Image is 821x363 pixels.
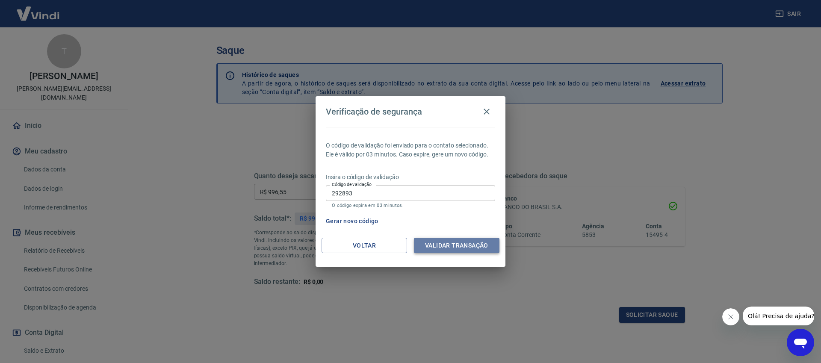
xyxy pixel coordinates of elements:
[743,307,814,325] iframe: Mensagem da empresa
[722,308,739,325] iframe: Fechar mensagem
[322,238,407,254] button: Voltar
[414,238,499,254] button: Validar transação
[326,173,495,182] p: Insira o código de validação
[787,329,814,356] iframe: Botão para abrir a janela de mensagens
[332,203,489,208] p: O código expira em 03 minutos.
[5,6,72,13] span: Olá! Precisa de ajuda?
[322,213,382,229] button: Gerar novo código
[326,106,422,117] h4: Verificação de segurança
[326,141,495,159] p: O código de validação foi enviado para o contato selecionado. Ele é válido por 03 minutos. Caso e...
[332,181,372,188] label: Código de validação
